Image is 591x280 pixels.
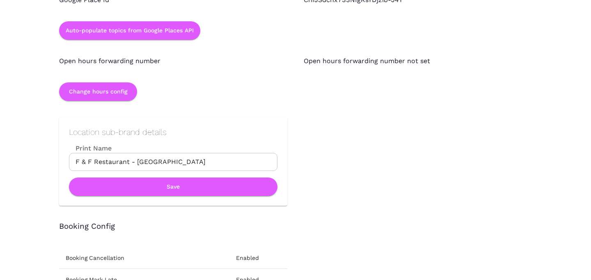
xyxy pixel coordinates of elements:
h3: Booking Config [59,222,532,231]
label: Print Name [69,143,277,153]
td: Enabled [229,247,287,269]
div: Open hours forwarding number [43,40,287,66]
button: Auto-populate topics from Google Places API [59,21,200,40]
button: Save [69,178,277,196]
h2: Location sub-brand details [69,127,277,137]
td: Booking Cancellation [59,247,229,269]
button: Change hours config [59,82,137,101]
div: Open hours forwarding number not set [287,40,532,66]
